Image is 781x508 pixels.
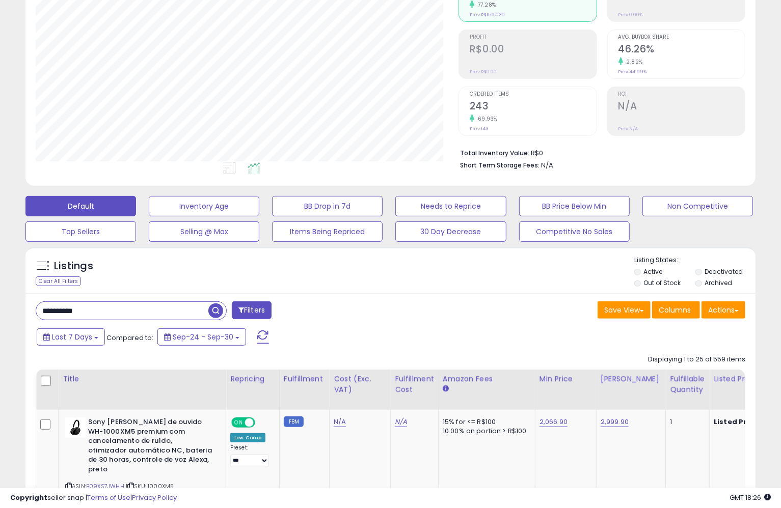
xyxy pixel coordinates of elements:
[644,278,681,287] label: Out of Stock
[54,259,93,273] h5: Listings
[474,115,498,123] small: 69.93%
[618,69,647,75] small: Prev: 44.99%
[443,427,527,436] div: 10.00% on portion > R$100
[443,374,531,384] div: Amazon Fees
[10,493,47,502] strong: Copyright
[272,196,383,216] button: BB Drop in 7d
[149,196,259,216] button: Inventory Age
[705,278,732,287] label: Archived
[334,374,386,395] div: Cost (Exc. VAT)
[173,332,233,342] span: Sep-24 - Sep-30
[395,374,434,395] div: Fulfillment Cost
[272,221,383,242] button: Items Being Repriced
[618,12,643,18] small: Prev: 0.00%
[670,417,702,427] div: 1
[149,221,259,242] button: Selling @ Max
[460,161,540,170] b: Short Term Storage Fees:
[634,256,756,265] p: Listing States:
[25,221,136,242] button: Top Sellers
[443,417,527,427] div: 15% for <= R$100
[460,146,738,158] li: R$0
[601,374,661,384] div: [PERSON_NAME]
[618,100,745,114] h2: N/A
[714,417,760,427] b: Listed Price:
[652,301,700,319] button: Columns
[232,418,245,427] span: ON
[132,493,177,502] a: Privacy Policy
[702,301,745,319] button: Actions
[87,493,130,502] a: Terms of Use
[670,374,705,395] div: Fulfillable Quantity
[598,301,651,319] button: Save View
[618,92,745,97] span: ROI
[470,69,497,75] small: Prev: R$0.00
[36,276,81,286] div: Clear All Filters
[470,12,505,18] small: Prev: R$159,030
[284,416,304,427] small: FBM
[65,417,86,438] img: 31vOBg8cPaL._SL40_.jpg
[519,196,630,216] button: BB Price Below Min
[470,100,596,114] h2: 243
[254,418,270,427] span: OFF
[642,196,753,216] button: Non Competitive
[230,374,275,384] div: Repricing
[648,355,745,364] div: Displaying 1 to 25 of 559 items
[618,35,745,40] span: Avg. Buybox Share
[460,149,529,157] b: Total Inventory Value:
[395,221,506,242] button: 30 Day Decrease
[659,305,691,315] span: Columns
[541,160,553,170] span: N/A
[230,444,272,467] div: Preset:
[470,35,596,40] span: Profit
[601,417,629,427] a: 2,999.90
[470,43,596,57] h2: R$0.00
[519,221,630,242] button: Competitive No Sales
[470,126,489,132] small: Prev: 143
[37,328,105,346] button: Last 7 Days
[540,417,568,427] a: 2,066.90
[395,417,407,427] a: N/A
[623,58,643,66] small: 2.82%
[470,92,596,97] span: Ordered Items
[88,417,212,476] b: Sony [PERSON_NAME] de ouvido WH-1000XM5 premium com cancelamento de ruído, otimizador automático ...
[474,1,496,9] small: 77.28%
[25,196,136,216] button: Default
[443,384,449,393] small: Amazon Fees.
[284,374,325,384] div: Fulfillment
[540,374,592,384] div: Min Price
[232,301,272,319] button: Filters
[644,267,663,276] label: Active
[63,374,222,384] div: Title
[705,267,743,276] label: Deactivated
[52,332,92,342] span: Last 7 Days
[230,433,265,442] div: Low. Comp
[618,126,638,132] small: Prev: N/A
[395,196,506,216] button: Needs to Reprice
[10,493,177,503] div: seller snap | |
[618,43,745,57] h2: 46.26%
[730,493,771,502] span: 2025-10-8 18:26 GMT
[157,328,246,346] button: Sep-24 - Sep-30
[106,333,153,343] span: Compared to:
[334,417,346,427] a: N/A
